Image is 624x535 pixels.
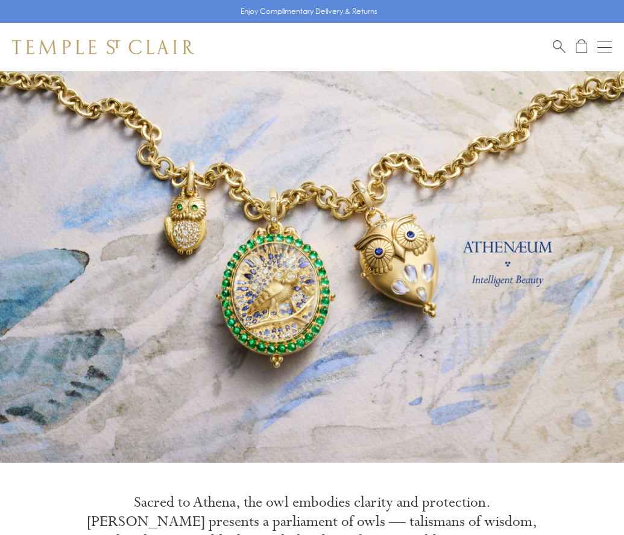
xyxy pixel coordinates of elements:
a: Search [553,39,566,54]
img: Temple St. Clair [12,40,194,54]
p: Enjoy Complimentary Delivery & Returns [241,5,377,17]
button: Open navigation [597,40,612,54]
a: Open Shopping Bag [576,39,587,54]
